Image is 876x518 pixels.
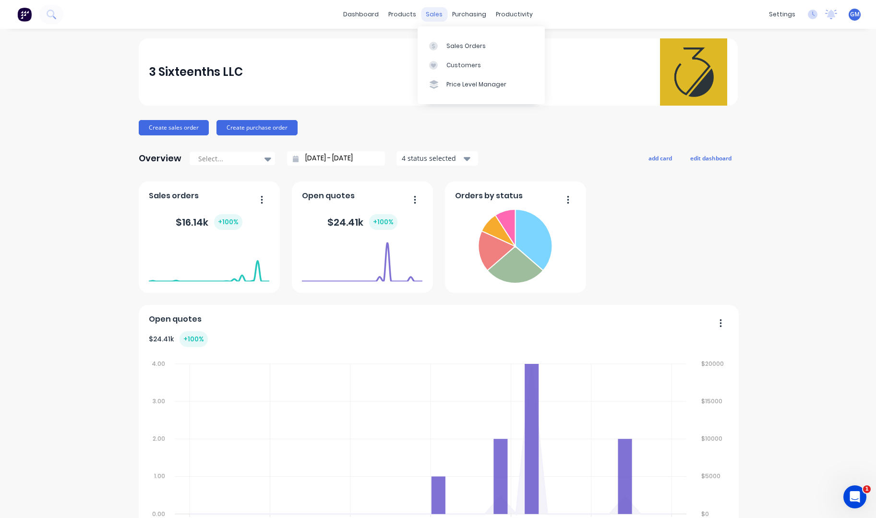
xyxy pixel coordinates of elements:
div: $ 24.41k [327,214,397,230]
a: Sales Orders [418,36,545,55]
a: dashboard [338,7,384,22]
button: 4 status selected [396,151,478,166]
div: Overview [139,149,181,168]
tspan: $10000 [702,434,723,443]
div: Sales Orders [446,42,486,50]
a: Price Level Manager [418,75,545,94]
iframe: Intercom live chat [843,485,866,508]
div: + 100 % [369,214,397,230]
span: Sales orders [149,190,199,202]
div: $ 24.41k [149,331,208,347]
tspan: $15000 [702,397,723,405]
div: productivity [491,7,538,22]
div: $ 16.14k [176,214,242,230]
button: edit dashboard [684,152,738,164]
img: Factory [17,7,32,22]
div: settings [764,7,800,22]
span: 1 [863,485,871,493]
div: sales [421,7,447,22]
tspan: $0 [702,510,710,518]
div: Price Level Manager [446,80,506,89]
a: Customers [418,56,545,75]
div: 3 Sixteenths LLC [149,62,243,82]
tspan: 0.00 [152,510,165,518]
button: add card [642,152,678,164]
div: Customers [446,61,481,70]
span: GM [850,10,860,19]
div: purchasing [447,7,491,22]
span: Orders by status [455,190,523,202]
img: 3 Sixteenths LLC [660,38,727,106]
div: 4 status selected [402,153,462,163]
tspan: 1.00 [154,472,165,481]
tspan: 4.00 [152,360,165,368]
tspan: $5000 [702,472,721,481]
div: + 100 % [214,214,242,230]
button: Create purchase order [216,120,298,135]
tspan: 2.00 [153,434,165,443]
button: Create sales order [139,120,209,135]
div: + 100 % [180,331,208,347]
tspan: 3.00 [153,397,165,405]
div: products [384,7,421,22]
span: Open quotes [302,190,355,202]
tspan: $20000 [702,360,725,368]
